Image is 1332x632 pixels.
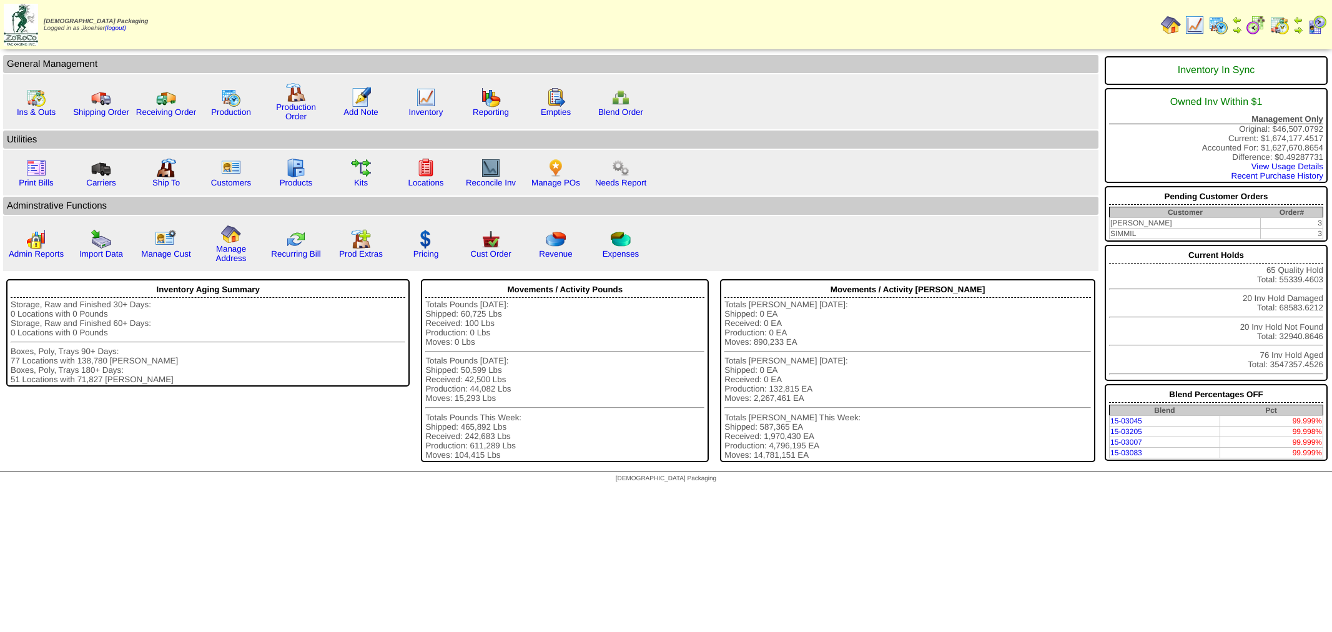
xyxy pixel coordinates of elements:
[1110,448,1142,457] a: 15-03083
[425,300,704,460] div: Totals Pounds [DATE]: Shipped: 60,725 Lbs Received: 100 Lbs Production: 0 Lbs Moves: 0 Lbs Totals...
[416,229,436,249] img: dollar.gif
[9,249,64,259] a: Admin Reports
[156,87,176,107] img: truck2.gif
[1270,15,1290,35] img: calendarinout.gif
[1232,15,1242,25] img: arrowleft.gif
[1109,189,1323,205] div: Pending Customer Orders
[351,87,371,107] img: orders.gif
[1261,229,1323,239] td: 3
[546,229,566,249] img: pie_chart.png
[408,178,443,187] a: Locations
[1110,417,1142,425] a: 15-03045
[473,107,509,117] a: Reporting
[211,178,251,187] a: Customers
[286,82,306,102] img: factory.gif
[4,4,38,46] img: zoroco-logo-small.webp
[44,18,148,32] span: Logged in as Jkoehler
[216,244,247,263] a: Manage Address
[1293,15,1303,25] img: arrowleft.gif
[1109,91,1323,114] div: Owned Inv Within $1
[1110,405,1220,416] th: Blend
[1231,171,1323,180] a: Recent Purchase History
[1109,59,1323,82] div: Inventory In Sync
[1220,416,1323,427] td: 99.999%
[1220,427,1323,437] td: 99.998%
[546,87,566,107] img: workorder.gif
[416,87,436,107] img: line_graph.gif
[1110,438,1142,447] a: 15-03007
[3,131,1098,149] td: Utilities
[339,249,383,259] a: Prod Extras
[271,249,320,259] a: Recurring Bill
[11,282,405,298] div: Inventory Aging Summary
[136,107,196,117] a: Receiving Order
[221,224,241,244] img: home.gif
[541,107,571,117] a: Empties
[1251,162,1323,171] a: View Usage Details
[1110,207,1261,218] th: Customer
[1110,229,1261,239] td: SIMMIL
[91,158,111,178] img: truck3.gif
[481,158,501,178] img: line_graph2.gif
[425,282,704,298] div: Movements / Activity Pounds
[141,249,190,259] a: Manage Cust
[598,107,643,117] a: Blend Order
[91,229,111,249] img: import.gif
[17,107,56,117] a: Ins & Outs
[413,249,439,259] a: Pricing
[481,87,501,107] img: graph.gif
[26,229,46,249] img: graph2.png
[1220,448,1323,458] td: 99.999%
[26,158,46,178] img: invoice2.gif
[1208,15,1228,35] img: calendarprod.gif
[351,158,371,178] img: workflow.gif
[276,102,316,121] a: Production Order
[343,107,378,117] a: Add Note
[1232,25,1242,35] img: arrowright.gif
[1110,218,1261,229] td: [PERSON_NAME]
[1261,218,1323,229] td: 3
[1293,25,1303,35] img: arrowright.gif
[86,178,116,187] a: Carriers
[1105,88,1328,183] div: Original: $46,507.0792 Current: $1,674,177.4517 Accounted For: $1,627,670.8654 Difference: $0.492...
[1307,15,1327,35] img: calendarcustomer.gif
[1246,15,1266,35] img: calendarblend.gif
[466,178,516,187] a: Reconcile Inv
[44,18,148,25] span: [DEMOGRAPHIC_DATA] Packaging
[546,158,566,178] img: po.png
[1220,437,1323,448] td: 99.999%
[1110,427,1142,436] a: 15-03205
[280,178,313,187] a: Products
[724,300,1091,460] div: Totals [PERSON_NAME] [DATE]: Shipped: 0 EA Received: 0 EA Production: 0 EA Moves: 890,233 EA Tota...
[1261,207,1323,218] th: Order#
[73,107,129,117] a: Shipping Order
[3,55,1098,73] td: General Management
[470,249,511,259] a: Cust Order
[286,158,306,178] img: cabinet.gif
[1185,15,1205,35] img: line_graph.gif
[354,178,368,187] a: Kits
[1109,387,1323,403] div: Blend Percentages OFF
[3,197,1098,215] td: Adminstrative Functions
[221,87,241,107] img: calendarprod.gif
[286,229,306,249] img: reconcile.gif
[351,229,371,249] img: prodextras.gif
[156,158,176,178] img: factory2.gif
[1220,405,1323,416] th: Pct
[603,249,639,259] a: Expenses
[481,229,501,249] img: cust_order.png
[11,300,405,384] div: Storage, Raw and Finished 30+ Days: 0 Locations with 0 Pounds Storage, Raw and Finished 60+ Days:...
[221,158,241,178] img: customers.gif
[616,475,716,482] span: [DEMOGRAPHIC_DATA] Packaging
[409,107,443,117] a: Inventory
[531,178,580,187] a: Manage POs
[611,229,631,249] img: pie_chart2.png
[611,87,631,107] img: network.png
[152,178,180,187] a: Ship To
[416,158,436,178] img: locations.gif
[79,249,123,259] a: Import Data
[26,87,46,107] img: calendarinout.gif
[105,25,126,32] a: (logout)
[211,107,251,117] a: Production
[611,158,631,178] img: workflow.png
